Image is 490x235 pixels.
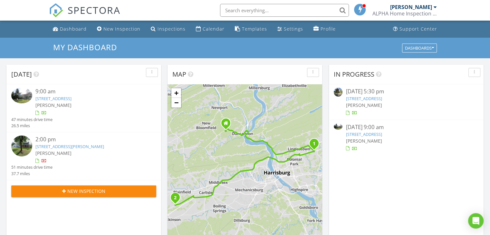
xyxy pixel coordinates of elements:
span: [PERSON_NAME] [35,102,72,108]
span: SPECTORA [68,3,120,17]
a: Inspections [148,23,188,35]
div: 26.5 miles [11,123,53,129]
div: 2:00 pm [35,136,144,144]
div: 11 N Fairville Ave, Harrisburg, PA 17112 [314,143,318,147]
a: Templates [232,23,270,35]
a: Support Center [390,23,440,35]
div: Dashboards [405,46,434,50]
a: 2:00 pm [STREET_ADDRESS][PERSON_NAME] [PERSON_NAME] 51 minutes drive time 37.7 miles [11,136,156,177]
div: Templates [242,26,267,32]
span: Map [172,70,186,79]
div: Support Center [399,26,437,32]
div: [PERSON_NAME] [390,4,432,10]
div: Profile [321,26,336,32]
i: 1 [313,142,315,146]
span: New Inspection [67,188,105,194]
a: Settings [275,23,306,35]
div: Calendar [203,26,225,32]
a: [STREET_ADDRESS] [346,131,382,137]
div: ALPHA Home Inspection LLC [372,10,437,17]
a: SPECTORA [49,9,120,22]
div: 37.7 miles [11,171,53,177]
span: [PERSON_NAME] [346,102,382,108]
span: [DATE] [11,70,32,79]
div: [DATE] 9:00 am [346,123,466,131]
a: 9:00 am [STREET_ADDRESS] [PERSON_NAME] 47 minutes drive time 26.5 miles [11,88,156,129]
a: Zoom out [171,98,181,108]
img: 9355777%2Fcover_photos%2FGeGnBCkYvXBN4zZQDrSv%2Fsmall.jpeg [334,123,342,130]
div: Open Intercom Messenger [468,213,484,229]
span: My Dashboard [53,42,117,52]
i: 2 [174,196,177,200]
div: 47 minutes drive time [11,117,53,123]
div: 9:00 am [35,88,144,96]
a: Zoom in [171,88,181,98]
img: 9355777%2Fcover_photos%2FGeGnBCkYvXBN4zZQDrSv%2Fsmall.jpeg [11,88,32,103]
div: New Inspection [103,26,140,32]
img: streetview [11,136,32,156]
div: 16 Hill Rd, Carlisle, PA 17015 [175,197,179,201]
button: Dashboards [402,43,437,52]
a: Profile [311,23,338,35]
a: [STREET_ADDRESS] [346,96,382,101]
a: [DATE] 5:30 pm [STREET_ADDRESS] [PERSON_NAME] [334,88,479,116]
a: Dashboard [50,23,89,35]
button: New Inspection [11,185,156,197]
div: [DATE] 5:30 pm [346,88,466,96]
span: In Progress [334,70,374,79]
div: 47 Cook Road, Duncannon PA 17020 [226,123,230,127]
span: [PERSON_NAME] [346,138,382,144]
div: Settings [284,26,303,32]
div: Dashboard [60,26,87,32]
a: [STREET_ADDRESS][PERSON_NAME] [35,144,104,149]
div: Inspections [158,26,186,32]
input: Search everything... [220,4,349,17]
div: 51 minutes drive time [11,164,53,170]
a: [DATE] 9:00 am [STREET_ADDRESS] [PERSON_NAME] [334,123,479,152]
span: [PERSON_NAME] [35,150,72,156]
img: The Best Home Inspection Software - Spectora [49,3,63,17]
a: [STREET_ADDRESS] [35,96,72,101]
a: New Inspection [94,23,143,35]
img: streetview [334,88,342,96]
a: Calendar [193,23,227,35]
